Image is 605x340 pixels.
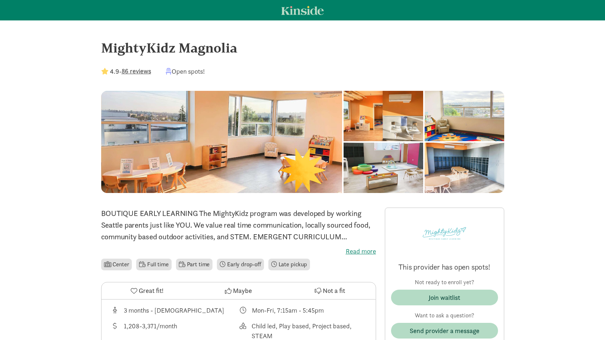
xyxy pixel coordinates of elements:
[323,286,345,295] span: Not a fit
[429,293,460,302] div: Join waitlist
[193,282,284,299] button: Maybe
[124,305,224,315] div: 3 months - [DEMOGRAPHIC_DATA]
[101,208,376,243] p: BOUTIQUE EARLY LEARNING The MightyKidz program was developed by working Seattle parents just like...
[391,262,498,272] p: This provider has open spots!
[110,305,239,315] div: Age range for children that this provider cares for
[101,38,504,58] div: MightyKidz Magnolia
[176,259,212,270] li: Part time
[101,259,132,270] li: Center
[268,259,310,270] li: Late pickup
[391,311,498,320] p: Want to ask a question?
[391,290,498,305] button: Join waitlist
[422,214,466,253] img: Provider logo
[238,305,367,315] div: Class schedule
[122,66,151,76] button: 86 reviews
[139,286,164,295] span: Great fit!
[391,278,498,287] p: Not ready to enroll yet?
[101,66,151,76] div: -
[136,259,171,270] li: Full time
[391,323,498,339] button: Send provider a message
[252,305,324,315] div: Mon-Fri, 7:15am - 5:45pm
[233,286,252,295] span: Maybe
[102,282,193,299] button: Great fit!
[101,247,376,256] label: Read more
[217,259,264,270] li: Early drop-off
[110,67,119,76] strong: 4.9
[410,326,479,336] span: Send provider a message
[284,282,375,299] button: Not a fit
[166,66,205,76] div: Open spots!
